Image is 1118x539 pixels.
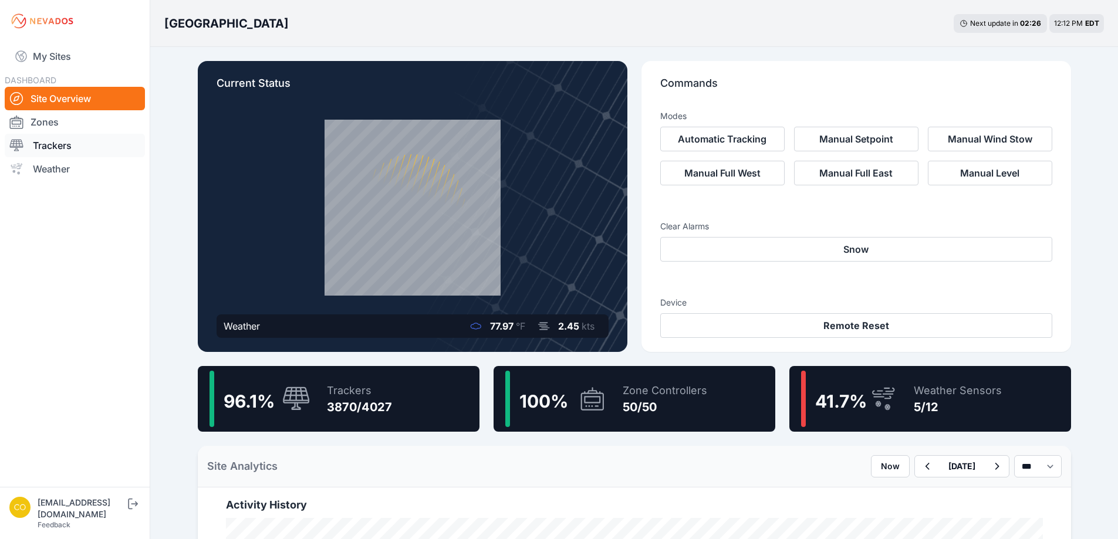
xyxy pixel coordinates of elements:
[660,297,1052,309] h3: Device
[794,127,918,151] button: Manual Setpoint
[9,497,31,518] img: controlroomoperator@invenergy.com
[198,366,479,432] a: 96.1%Trackers3870/4027
[164,15,289,32] h3: [GEOGRAPHIC_DATA]
[327,382,392,399] div: Trackers
[1085,19,1099,28] span: EDT
[226,497,1043,513] h2: Activity History
[5,157,145,181] a: Weather
[519,391,568,412] span: 100 %
[928,127,1052,151] button: Manual Wind Stow
[815,391,867,412] span: 41.7 %
[623,399,707,415] div: 50/50
[5,42,145,70] a: My Sites
[516,320,525,332] span: °F
[224,319,260,333] div: Weather
[490,320,514,332] span: 77.97
[789,366,1071,432] a: 41.7%Weather Sensors5/12
[38,520,70,529] a: Feedback
[582,320,595,332] span: kts
[38,497,126,520] div: [EMAIL_ADDRESS][DOMAIN_NAME]
[558,320,579,332] span: 2.45
[660,313,1052,338] button: Remote Reset
[327,399,392,415] div: 3870/4027
[5,134,145,157] a: Trackers
[914,382,1002,399] div: Weather Sensors
[623,382,707,399] div: Zone Controllers
[1020,19,1041,28] div: 02 : 26
[660,127,785,151] button: Automatic Tracking
[217,75,609,101] p: Current Status
[794,161,918,185] button: Manual Full East
[660,221,1052,232] h3: Clear Alarms
[871,455,910,477] button: Now
[5,75,56,85] span: DASHBOARD
[939,456,985,477] button: [DATE]
[207,458,278,474] h2: Site Analytics
[660,237,1052,262] button: Snow
[660,75,1052,101] p: Commands
[5,87,145,110] a: Site Overview
[914,399,1002,415] div: 5/12
[1054,19,1083,28] span: 12:12 PM
[9,12,75,30] img: Nevados
[494,366,775,432] a: 100%Zone Controllers50/50
[5,110,145,134] a: Zones
[970,19,1018,28] span: Next update in
[928,161,1052,185] button: Manual Level
[660,161,785,185] button: Manual Full West
[660,110,687,122] h3: Modes
[164,8,289,39] nav: Breadcrumb
[224,391,275,412] span: 96.1 %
